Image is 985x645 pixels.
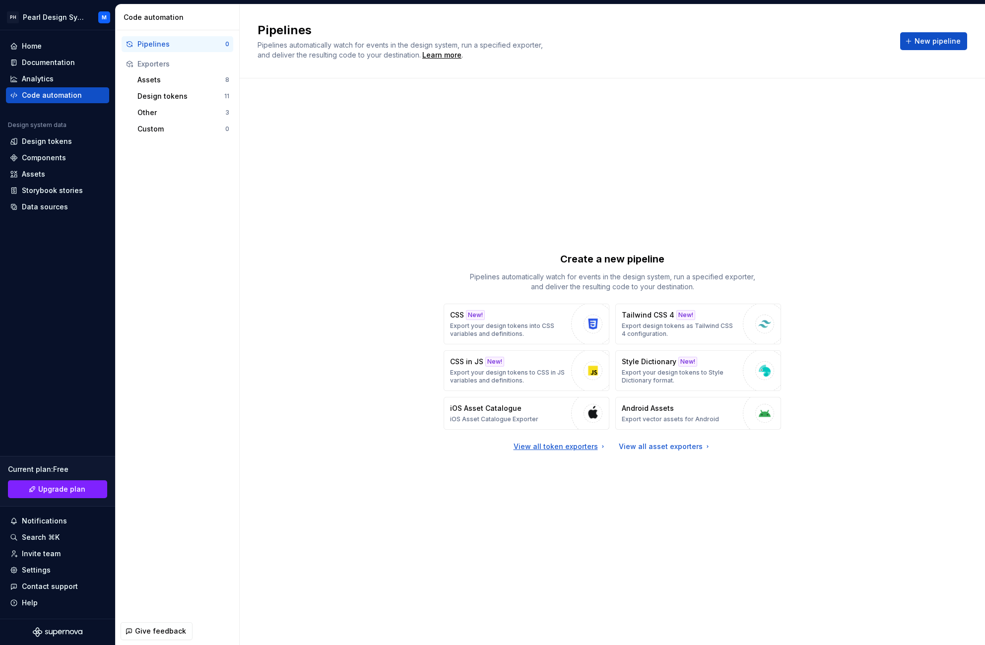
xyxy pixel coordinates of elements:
p: Style Dictionary [622,357,676,367]
a: Documentation [6,55,109,70]
div: Assets [137,75,225,85]
p: iOS Asset Catalogue Exporter [450,415,538,423]
a: Components [6,150,109,166]
div: New! [466,310,485,320]
p: Create a new pipeline [560,252,664,266]
div: Analytics [22,74,54,84]
svg: Supernova Logo [33,627,82,637]
p: iOS Asset Catalogue [450,403,522,413]
button: PHPearl Design SystemM [2,6,113,28]
a: Design tokens [6,133,109,149]
div: PH [7,11,19,23]
a: Settings [6,562,109,578]
p: Tailwind CSS 4 [622,310,674,320]
button: Design tokens11 [133,88,233,104]
h2: Pipelines [258,22,888,38]
a: View all token exporters [514,442,607,451]
div: Assets [22,169,45,179]
div: Pipelines [137,39,225,49]
span: Upgrade plan [38,484,85,494]
a: Assets [6,166,109,182]
p: Export your design tokens to Style Dictionary format. [622,369,738,385]
a: Data sources [6,199,109,215]
div: M [102,13,107,21]
div: Settings [22,565,51,575]
p: CSS in JS [450,357,483,367]
div: Pearl Design System [23,12,86,22]
div: New! [678,357,697,367]
div: Help [22,598,38,608]
button: Android AssetsExport vector assets for Android [615,397,781,430]
button: Tailwind CSS 4New!Export design tokens as Tailwind CSS 4 configuration. [615,304,781,344]
span: Pipelines automatically watch for events in the design system, run a specified exporter, and deli... [258,41,545,59]
p: Android Assets [622,403,674,413]
p: Export design tokens as Tailwind CSS 4 configuration. [622,322,738,338]
a: Learn more [422,50,461,60]
span: . [421,52,463,59]
div: 11 [224,92,229,100]
div: Invite team [22,549,61,559]
button: Search ⌘K [6,529,109,545]
div: Code automation [124,12,235,22]
div: Other [137,108,225,118]
button: Style DictionaryNew!Export your design tokens to Style Dictionary format. [615,350,781,391]
button: Help [6,595,109,611]
div: Exporters [137,59,229,69]
p: Pipelines automatically watch for events in the design system, run a specified exporter, and deli... [463,272,761,292]
div: 8 [225,76,229,84]
div: Components [22,153,66,163]
button: Give feedback [121,622,193,640]
div: Design system data [8,121,66,129]
div: New! [676,310,695,320]
button: iOS Asset CatalogueiOS Asset Catalogue Exporter [444,397,609,430]
a: Upgrade plan [8,480,107,498]
div: Current plan : Free [8,464,107,474]
a: Invite team [6,546,109,562]
div: Search ⌘K [22,532,60,542]
a: View all asset exporters [619,442,712,451]
p: Export vector assets for Android [622,415,719,423]
button: New pipeline [900,32,967,50]
div: Design tokens [137,91,224,101]
div: 3 [225,109,229,117]
div: Code automation [22,90,82,100]
div: Documentation [22,58,75,67]
button: CSS in JSNew!Export your design tokens to CSS in JS variables and definitions. [444,350,609,391]
button: Assets8 [133,72,233,88]
div: New! [485,357,504,367]
button: CSSNew!Export your design tokens into CSS variables and definitions. [444,304,609,344]
span: New pipeline [915,36,961,46]
p: Export your design tokens into CSS variables and definitions. [450,322,566,338]
a: Analytics [6,71,109,87]
div: Storybook stories [22,186,83,195]
a: Home [6,38,109,54]
button: Notifications [6,513,109,529]
a: Code automation [6,87,109,103]
div: Data sources [22,202,68,212]
p: Export your design tokens to CSS in JS variables and definitions. [450,369,566,385]
span: Give feedback [135,626,186,636]
div: Design tokens [22,136,72,146]
a: Storybook stories [6,183,109,198]
button: Custom0 [133,121,233,137]
button: Pipelines0 [122,36,233,52]
div: Notifications [22,516,67,526]
button: Contact support [6,579,109,594]
div: 0 [225,125,229,133]
div: Contact support [22,581,78,591]
div: Custom [137,124,225,134]
div: 0 [225,40,229,48]
p: CSS [450,310,464,320]
button: Other3 [133,105,233,121]
div: Home [22,41,42,51]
